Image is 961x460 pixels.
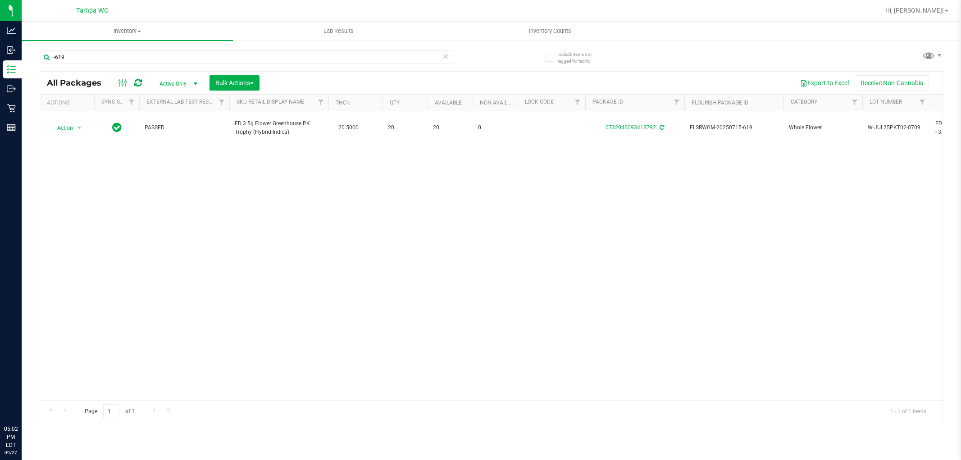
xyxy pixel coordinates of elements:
[870,99,902,105] a: Lot Number
[124,95,139,110] a: Filter
[570,95,585,110] a: Filter
[390,100,400,106] a: Qty
[22,27,233,35] span: Inventory
[794,75,855,91] button: Export to Excel
[235,119,323,137] span: FD 3.5g Flower Greenhouse PK Trophy (Hybrid-Indica)
[112,121,122,134] span: In Sync
[606,124,656,131] a: 0732046093413792
[215,79,254,87] span: Bulk Actions
[145,123,224,132] span: PASSED
[478,123,512,132] span: 0
[444,22,656,41] a: Inventory Counts
[47,78,110,88] span: All Packages
[480,100,520,106] a: Non-Available
[517,27,583,35] span: Inventory Counts
[789,123,857,132] span: Whole Flower
[592,99,623,105] a: Package ID
[27,387,37,397] iframe: Resource center unread badge
[7,46,16,55] inline-svg: Inbound
[388,123,422,132] span: 20
[233,22,444,41] a: Lab Results
[658,124,664,131] span: Sync from Compliance System
[525,99,554,105] a: Lock Code
[146,99,217,105] a: External Lab Test Result
[334,121,363,134] span: 20.5000
[433,123,467,132] span: 20
[314,95,328,110] a: Filter
[855,75,929,91] button: Receive Non-Cannabis
[443,50,449,62] span: Clear
[40,50,453,64] input: Search Package ID, Item Name, SKU, Lot or Part Number...
[847,95,862,110] a: Filter
[915,95,930,110] a: Filter
[311,27,366,35] span: Lab Results
[210,75,260,91] button: Bulk Actions
[214,95,229,110] a: Filter
[47,100,91,106] div: Actions
[7,26,16,35] inline-svg: Analytics
[7,123,16,132] inline-svg: Reports
[103,404,119,418] input: 1
[7,104,16,113] inline-svg: Retail
[4,425,18,449] p: 05:02 PM EDT
[791,99,817,105] a: Category
[7,84,16,93] inline-svg: Outbound
[690,123,778,132] span: FLSRWGM-20250715-619
[336,100,351,106] a: THC%
[885,7,944,14] span: Hi, [PERSON_NAME]!
[557,51,602,64] span: Include items not tagged for facility
[9,388,36,415] iframe: Resource center
[77,404,142,418] span: Page of 1
[237,99,304,105] a: Sku Retail Display Name
[74,122,85,134] span: select
[670,95,684,110] a: Filter
[7,65,16,74] inline-svg: Inventory
[868,123,925,132] span: W-JUL25PKT02-0709
[435,100,462,106] a: Available
[101,99,136,105] a: Sync Status
[49,122,73,134] span: Action
[22,22,233,41] a: Inventory
[692,100,748,106] a: Flourish Package ID
[883,404,934,418] span: 1 - 1 of 1 items
[76,7,108,14] span: Tampa WC
[4,449,18,456] p: 09/27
